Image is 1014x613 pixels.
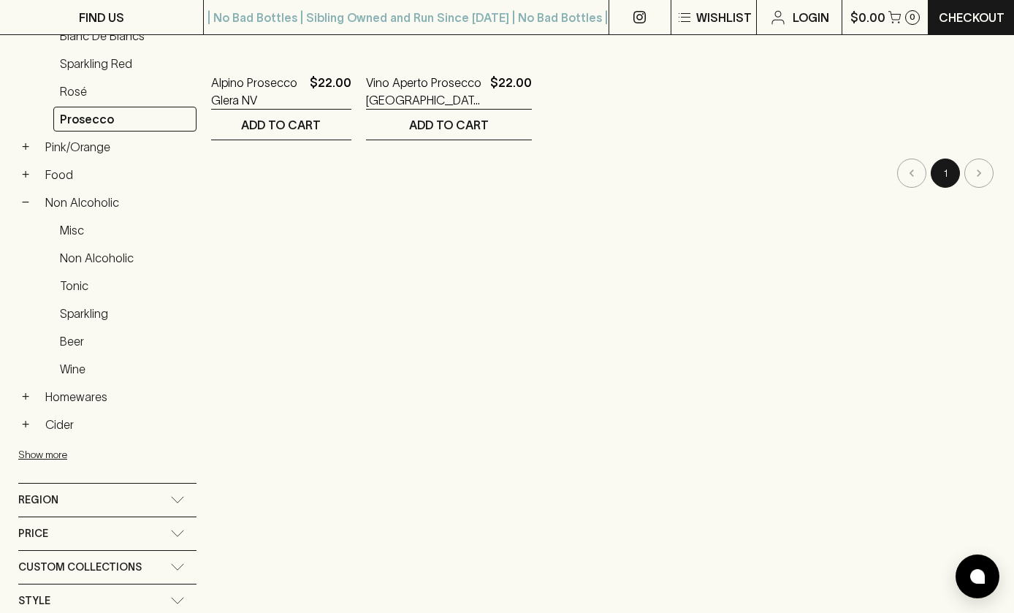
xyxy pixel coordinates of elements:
a: Sparkling Red [53,51,197,76]
p: $0.00 [850,9,885,26]
p: FIND US [79,9,124,26]
p: Wishlist [696,9,752,26]
a: Alpino Prosecco Glera NV [211,74,304,109]
a: Misc [53,218,197,243]
span: Style [18,592,50,610]
a: Vino Aperto Prosecco [GEOGRAPHIC_DATA] 2024 [366,74,484,109]
p: Login [793,9,829,26]
span: Region [18,491,58,509]
p: Checkout [939,9,1005,26]
a: Pink/Orange [39,134,197,159]
a: Non Alcoholic [53,245,197,270]
a: Homewares [39,384,197,409]
div: Region [18,484,197,517]
img: bubble-icon [970,569,985,584]
button: + [18,140,33,154]
a: Non Alcoholic [39,190,197,215]
button: + [18,389,33,404]
a: Rosé [53,79,197,104]
span: Price [18,525,48,543]
p: 0 [910,13,915,21]
a: Cider [39,412,197,437]
button: ADD TO CART [211,110,351,140]
a: Food [39,162,197,187]
p: $22.00 [490,74,532,109]
button: page 1 [931,159,960,188]
button: + [18,417,33,432]
button: ADD TO CART [366,110,532,140]
p: $22.00 [310,74,351,109]
p: ADD TO CART [241,116,321,134]
div: Price [18,517,197,550]
a: Blanc de Blancs [53,23,197,48]
div: Custom Collections [18,551,197,584]
button: Show more [18,440,210,470]
a: Wine [53,357,197,381]
span: Custom Collections [18,558,142,576]
a: Beer [53,329,197,354]
a: Prosecco [53,107,197,132]
a: Sparkling [53,301,197,326]
p: ADD TO CART [409,116,489,134]
button: − [18,195,33,210]
nav: pagination navigation [211,159,996,188]
a: Tonic [53,273,197,298]
button: + [18,167,33,182]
